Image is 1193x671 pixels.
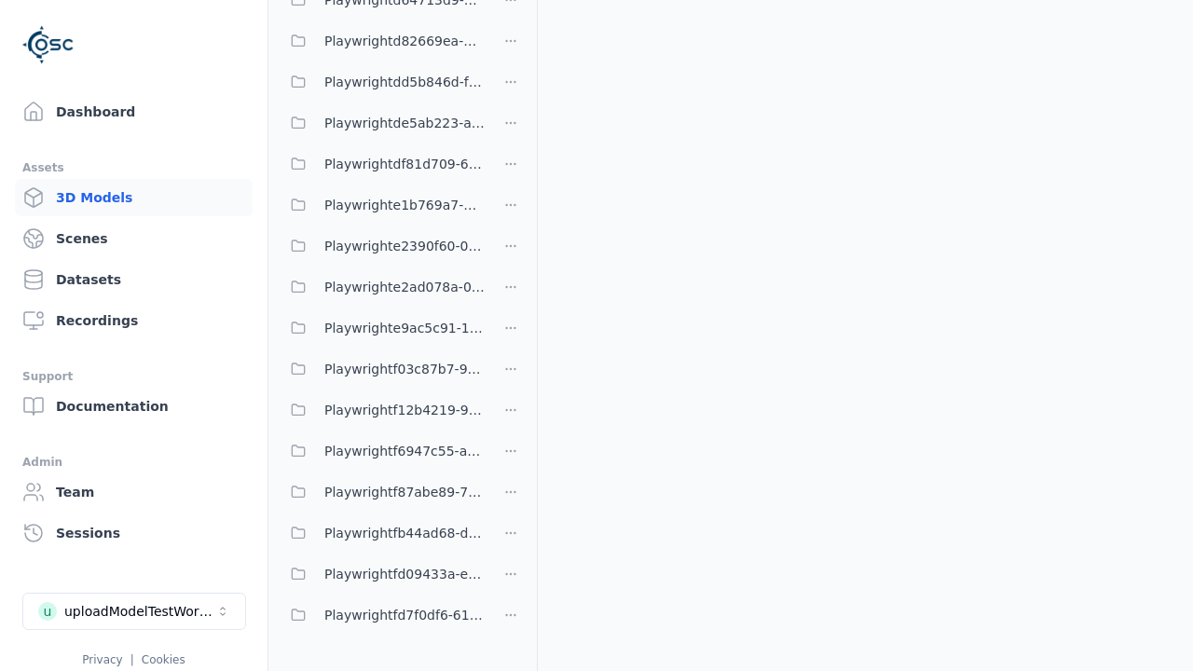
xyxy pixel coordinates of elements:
button: Playwrightfd09433a-e09a-46f2-a8d1-9ed2645adf93 [280,555,485,593]
span: Playwrightf6947c55-a1ff-44cb-ba80-3607a288b092 [324,440,485,462]
a: Documentation [15,388,253,425]
span: Playwrightfd7f0df6-6123-459c-b40e-063e1912f236 [324,604,485,626]
a: Datasets [15,261,253,298]
span: Playwrightdd5b846d-fd3c-438e-8fe9-9994751102c7 [324,71,485,93]
button: Playwrightf03c87b7-9018-4775-a7d1-b47fea0411a7 [280,350,485,388]
img: Logo [22,19,75,71]
span: Playwrighte9ac5c91-1b2b-4bc1-b5a3-a4be549dee4f [324,317,485,339]
a: 3D Models [15,179,253,216]
span: Playwrighte1b769a7-7552-459c-9171-81ddfa2a54bc [324,194,485,216]
span: Playwrightf12b4219-9525-4842-afac-db475d305d63 [324,399,485,421]
span: Playwrightfd09433a-e09a-46f2-a8d1-9ed2645adf93 [324,563,485,585]
button: Playwrightde5ab223-a0f8-4a97-be4c-ac610507c281 [280,104,485,142]
span: Playwrightf03c87b7-9018-4775-a7d1-b47fea0411a7 [324,358,485,380]
button: Playwrightd82669ea-7e85-4c9c-baa9-790b3846e5ad [280,22,485,60]
div: uploadModelTestWorkspace [64,602,215,621]
div: Support [22,365,245,388]
a: Team [15,473,253,511]
span: Playwrightd82669ea-7e85-4c9c-baa9-790b3846e5ad [324,30,485,52]
button: Playwrightdd5b846d-fd3c-438e-8fe9-9994751102c7 [280,63,485,101]
span: Playwrightfb44ad68-da23-4d2e-bdbe-6e902587d381 [324,522,485,544]
div: u [38,602,57,621]
span: Playwrightdf81d709-6511-4a67-8e35-601024cdf8cb [324,153,485,175]
button: Playwrightfd7f0df6-6123-459c-b40e-063e1912f236 [280,596,485,634]
a: Recordings [15,302,253,339]
span: Playwrightde5ab223-a0f8-4a97-be4c-ac610507c281 [324,112,485,134]
button: Playwrightf87abe89-795a-4558-b272-1516c46e3a97 [280,473,485,511]
span: Playwrighte2390f60-03f3-479d-b54a-66d59fed9540 [324,235,485,257]
a: Privacy [82,653,122,666]
span: Playwrightf87abe89-795a-4558-b272-1516c46e3a97 [324,481,485,503]
a: Scenes [15,220,253,257]
span: Playwrighte2ad078a-05e1-4952-9952-cd0a03d3c054 [324,276,485,298]
a: Cookies [142,653,185,666]
a: Dashboard [15,93,253,130]
button: Playwrightfb44ad68-da23-4d2e-bdbe-6e902587d381 [280,514,485,552]
button: Select a workspace [22,593,246,630]
button: Playwrighte9ac5c91-1b2b-4bc1-b5a3-a4be549dee4f [280,309,485,347]
button: Playwrighte2ad078a-05e1-4952-9952-cd0a03d3c054 [280,268,485,306]
a: Sessions [15,514,253,552]
button: Playwrightdf81d709-6511-4a67-8e35-601024cdf8cb [280,145,485,183]
div: Admin [22,451,245,473]
button: Playwrighte2390f60-03f3-479d-b54a-66d59fed9540 [280,227,485,265]
button: Playwrightf6947c55-a1ff-44cb-ba80-3607a288b092 [280,432,485,470]
span: | [130,653,134,666]
button: Playwrightf12b4219-9525-4842-afac-db475d305d63 [280,391,485,429]
div: Assets [22,157,245,179]
button: Playwrighte1b769a7-7552-459c-9171-81ddfa2a54bc [280,186,485,224]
